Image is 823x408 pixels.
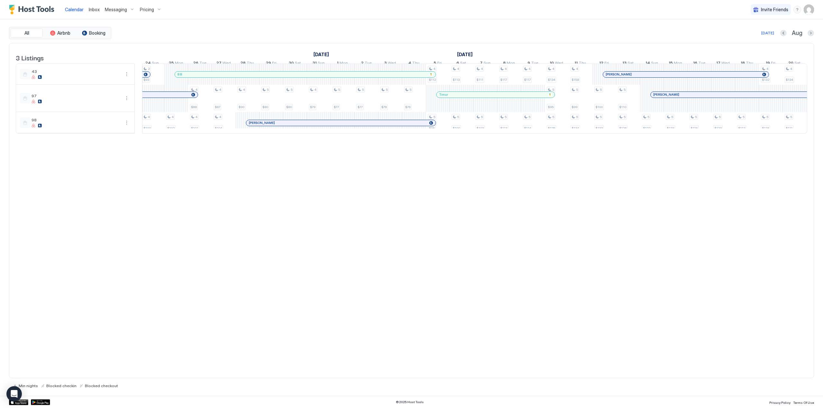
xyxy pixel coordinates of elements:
[769,401,791,404] span: Privacy Policy
[719,115,721,119] span: 5
[44,29,76,38] button: Airbnb
[624,88,626,92] span: 5
[762,78,769,82] span: $132
[787,59,802,68] a: September 20, 2025
[808,30,814,36] button: Next month
[89,30,105,36] span: Booking
[621,59,635,68] a: September 13, 2025
[381,105,387,109] span: $78
[619,105,626,109] span: $110
[476,78,483,82] span: $111
[576,88,578,92] span: 5
[576,67,578,71] span: 4
[548,59,565,68] a: September 10, 2025
[339,60,348,67] span: Mon
[337,60,339,67] span: 1
[572,78,579,82] span: $158
[6,386,22,402] div: Open Intercom Messenger
[524,78,531,82] span: $117
[790,67,792,71] span: 4
[574,60,578,67] span: 11
[384,60,387,67] span: 3
[123,119,131,126] div: menu
[434,60,436,67] span: 5
[9,399,28,405] div: App Store
[460,60,466,67] span: Sat
[65,7,84,12] span: Calendar
[500,78,507,82] span: $117
[365,60,372,67] span: Tue
[457,115,459,119] span: 5
[192,59,208,68] a: August 26, 2025
[32,93,120,98] span: 97
[19,383,38,388] span: Min nights
[357,105,363,109] span: $77
[152,60,159,67] span: Sun
[548,78,555,82] span: $134
[215,59,232,68] a: August 27, 2025
[788,60,793,67] span: 20
[693,60,697,67] span: 16
[790,115,792,119] span: 5
[123,70,131,78] button: More options
[715,59,731,68] a: September 17, 2025
[647,115,649,119] span: 5
[249,121,275,125] span: [PERSON_NAME]
[457,67,459,71] span: 4
[692,59,707,68] a: September 16, 2025
[741,60,745,67] span: 18
[576,115,578,119] span: 5
[667,59,684,68] a: September 15, 2025
[291,88,293,92] span: 5
[500,126,507,130] span: $113
[761,7,788,13] span: Invite Friends
[123,94,131,102] div: menu
[191,105,197,109] span: $88
[599,60,603,67] span: 12
[439,92,448,97] span: Timur
[396,400,424,404] span: © 2025 Host Tools
[412,60,420,67] span: Thu
[453,126,460,130] span: $100
[524,126,531,130] span: $114
[622,60,627,67] span: 13
[793,399,814,405] a: Terms Of Use
[199,60,206,67] span: Tue
[46,383,77,388] span: Blocked checkin
[318,60,325,67] span: Sun
[552,88,554,92] span: 5
[794,60,800,67] span: Sat
[667,126,674,130] span: $123
[804,4,814,15] div: User profile
[312,60,317,67] span: 31
[606,72,632,76] span: [PERSON_NAME]
[215,126,222,130] span: $104
[167,126,175,130] span: $102
[243,88,245,92] span: 4
[481,67,483,71] span: 4
[598,59,610,68] a: September 12, 2025
[786,78,793,82] span: $134
[760,29,775,37] button: [DATE]
[31,399,50,405] a: Google Play Store
[769,399,791,405] a: Privacy Policy
[219,88,221,92] span: 4
[484,60,491,67] span: Sun
[505,67,507,71] span: 4
[9,5,57,14] div: Host Tools Logo
[646,60,650,67] span: 14
[481,115,483,119] span: 5
[572,126,579,130] span: $134
[388,60,396,67] span: Wed
[619,126,627,130] span: $126
[548,105,554,109] span: $95
[529,115,530,119] span: 5
[311,59,326,68] a: August 31, 2025
[550,60,554,67] span: 10
[148,67,150,71] span: 2
[123,70,131,78] div: menu
[239,59,256,68] a: August 28, 2025
[177,72,182,76] span: B B
[507,60,515,67] span: Mon
[552,67,554,71] span: 4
